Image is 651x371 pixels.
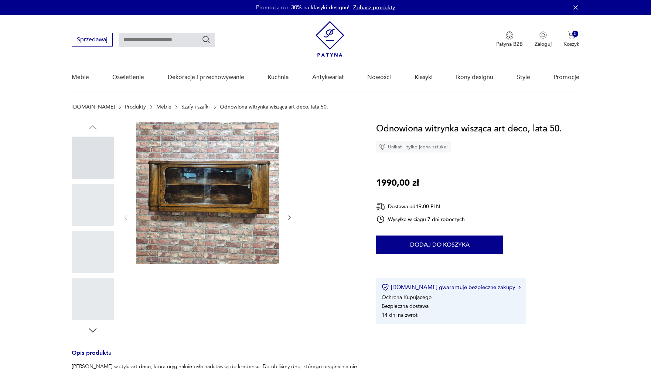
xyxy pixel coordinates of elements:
[382,284,389,291] img: Ikona certyfikatu
[517,63,530,92] a: Style
[539,31,547,39] img: Ikonka użytkownika
[376,202,385,211] img: Ikona dostawy
[563,31,579,48] button: 0Koszyk
[535,41,552,48] p: Zaloguj
[72,63,89,92] a: Meble
[518,285,521,289] img: Ikona strzałki w prawo
[376,202,465,211] div: Dostawa od 19,00 PLN
[553,63,579,92] a: Promocje
[312,63,344,92] a: Antykwariat
[112,63,144,92] a: Oświetlenie
[256,4,350,11] p: Promocja do -30% na klasyki designu!
[353,4,395,11] a: Zobacz produkty
[382,303,429,310] li: Bezpieczna dostawa
[376,122,562,136] h1: Odnowiona witrynka wisząca art deco, lata 50.
[316,21,344,57] img: Patyna - sklep z meblami i dekoracjami vintage
[376,236,503,254] button: Dodaj do koszyka
[415,63,433,92] a: Klasyki
[267,63,289,92] a: Kuchnia
[496,31,523,48] a: Ikona medaluPatyna B2B
[220,104,328,110] p: Odnowiona witrynka wisząca art deco, lata 50.
[367,63,391,92] a: Nowości
[72,33,113,47] button: Sprzedawaj
[376,215,465,224] div: Wysyłka w ciągu 7 dni roboczych
[202,35,211,44] button: Szukaj
[156,104,171,110] a: Meble
[382,294,432,301] li: Ochrona Kupującego
[72,351,359,363] h3: Opis produktu
[136,122,279,264] img: Zdjęcie produktu Odnowiona witrynka wisząca art deco, lata 50.
[382,312,417,319] li: 14 dni na zwrot
[456,63,493,92] a: Ikony designu
[181,104,209,110] a: Szafy i szafki
[563,41,579,48] p: Koszyk
[382,284,520,291] button: [DOMAIN_NAME] gwarantuje bezpieczne zakupy
[72,38,113,43] a: Sprzedawaj
[572,31,579,37] div: 0
[568,31,575,39] img: Ikona koszyka
[125,104,146,110] a: Produkty
[496,41,523,48] p: Patyna B2B
[376,141,451,152] div: Unikat - tylko jedna sztuka!
[535,31,552,48] button: Zaloguj
[506,31,513,39] img: Ikona medalu
[376,176,419,190] p: 1990,00 zł
[72,104,115,110] a: [DOMAIN_NAME]
[379,144,386,150] img: Ikona diamentu
[496,31,523,48] button: Patyna B2B
[168,63,244,92] a: Dekoracje i przechowywanie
